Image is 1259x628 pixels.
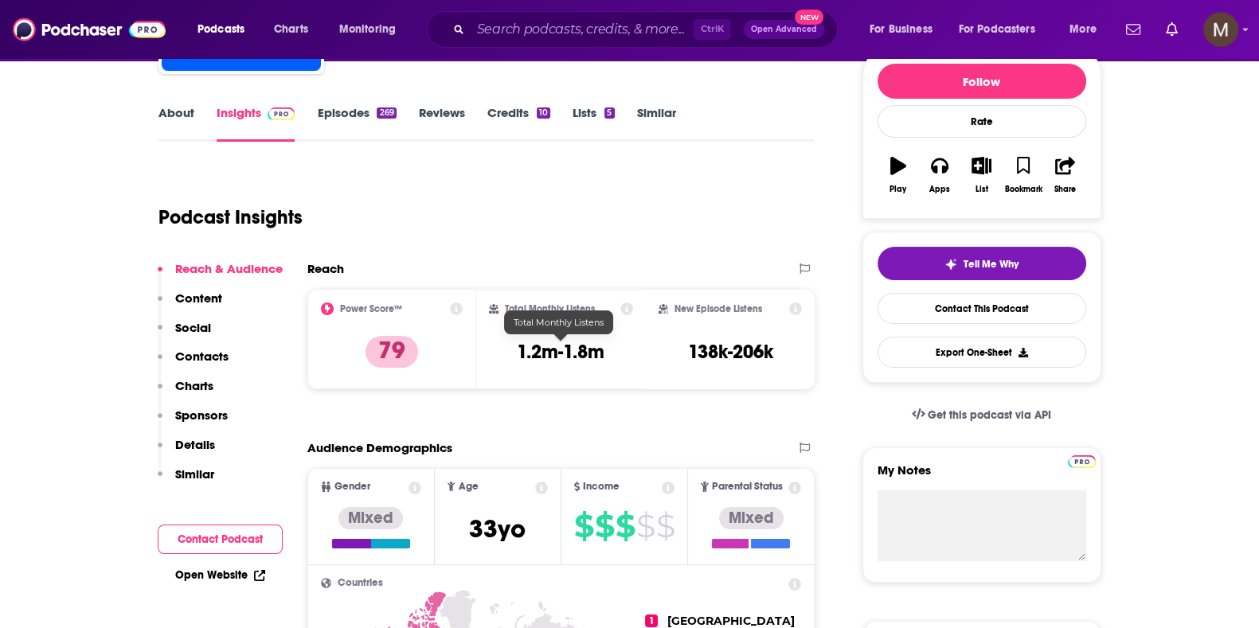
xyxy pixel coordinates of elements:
[158,349,229,378] button: Contacts
[175,261,283,276] p: Reach & Audience
[366,336,418,368] p: 79
[878,247,1086,280] button: tell me why sparkleTell Me Why
[964,258,1019,271] span: Tell Me Why
[175,378,213,393] p: Charts
[197,18,244,41] span: Podcasts
[616,513,635,539] span: $
[175,568,265,582] a: Open Website
[328,17,416,42] button: open menu
[890,185,906,194] div: Play
[719,507,784,529] div: Mixed
[158,525,283,554] button: Contact Podcast
[928,408,1051,422] span: Get this podcast via API
[517,340,604,364] h3: 1.2m-1.8m
[583,482,620,492] span: Income
[960,146,1002,204] button: List
[1068,453,1096,468] a: Pro website
[1203,12,1238,47] img: User Profile
[899,396,1065,435] a: Get this podcast via API
[158,466,214,496] button: Similar
[878,64,1086,99] button: Follow
[175,291,222,306] p: Content
[656,513,674,539] span: $
[334,482,370,492] span: Gender
[919,146,960,204] button: Apps
[377,107,396,119] div: 269
[537,107,550,119] div: 10
[712,482,783,492] span: Parental Status
[317,105,396,142] a: Episodes269
[505,303,595,314] h2: Total Monthly Listens
[514,317,604,328] span: Total Monthly Listens
[1120,16,1147,43] a: Show notifications dropdown
[338,507,403,529] div: Mixed
[667,614,795,628] span: [GEOGRAPHIC_DATA]
[186,17,265,42] button: open menu
[688,340,773,364] h3: 138k-206k
[13,14,166,45] img: Podchaser - Follow, Share and Rate Podcasts
[694,19,731,40] span: Ctrl K
[870,18,933,41] span: For Business
[158,261,283,291] button: Reach & Audience
[944,258,957,271] img: tell me why sparkle
[469,513,526,544] span: 33 yo
[471,17,694,42] input: Search podcasts, credits, & more...
[175,437,215,452] p: Details
[674,303,762,314] h2: New Episode Listens
[339,18,396,41] span: Monitoring
[636,513,655,539] span: $
[751,25,817,33] span: Open Advanced
[959,18,1035,41] span: For Podcasters
[948,17,1058,42] button: open menu
[573,105,614,142] a: Lists5
[264,17,318,42] a: Charts
[795,10,823,25] span: New
[1068,455,1096,468] img: Podchaser Pro
[637,105,676,142] a: Similar
[268,107,295,120] img: Podchaser Pro
[1044,146,1085,204] button: Share
[158,291,222,320] button: Content
[158,408,228,437] button: Sponsors
[858,17,952,42] button: open menu
[878,105,1086,138] div: Rate
[1054,185,1076,194] div: Share
[878,146,919,204] button: Play
[574,513,593,539] span: $
[175,320,211,335] p: Social
[158,205,303,229] h1: Podcast Insights
[158,320,211,349] button: Social
[340,303,402,314] h2: Power Score™
[929,185,950,194] div: Apps
[976,185,988,194] div: List
[158,378,213,408] button: Charts
[645,614,658,627] span: 1
[158,437,215,466] button: Details
[307,440,452,455] h2: Audience Demographics
[274,18,308,41] span: Charts
[307,261,344,276] h2: Reach
[487,105,550,142] a: Credits10
[1203,12,1238,47] span: Logged in as miabeaumont.personal
[1159,16,1184,43] a: Show notifications dropdown
[878,462,1086,490] label: My Notes
[458,482,478,492] span: Age
[878,337,1086,368] button: Export One-Sheet
[744,20,824,39] button: Open AdvancedNew
[338,578,383,588] span: Countries
[595,513,614,539] span: $
[1069,18,1097,41] span: More
[442,11,853,48] div: Search podcasts, credits, & more...
[1203,12,1238,47] button: Show profile menu
[878,293,1086,324] a: Contact This Podcast
[158,105,194,142] a: About
[175,408,228,423] p: Sponsors
[1004,185,1042,194] div: Bookmark
[1003,146,1044,204] button: Bookmark
[217,105,295,142] a: InsightsPodchaser Pro
[175,466,214,482] p: Similar
[175,349,229,364] p: Contacts
[419,105,465,142] a: Reviews
[1058,17,1116,42] button: open menu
